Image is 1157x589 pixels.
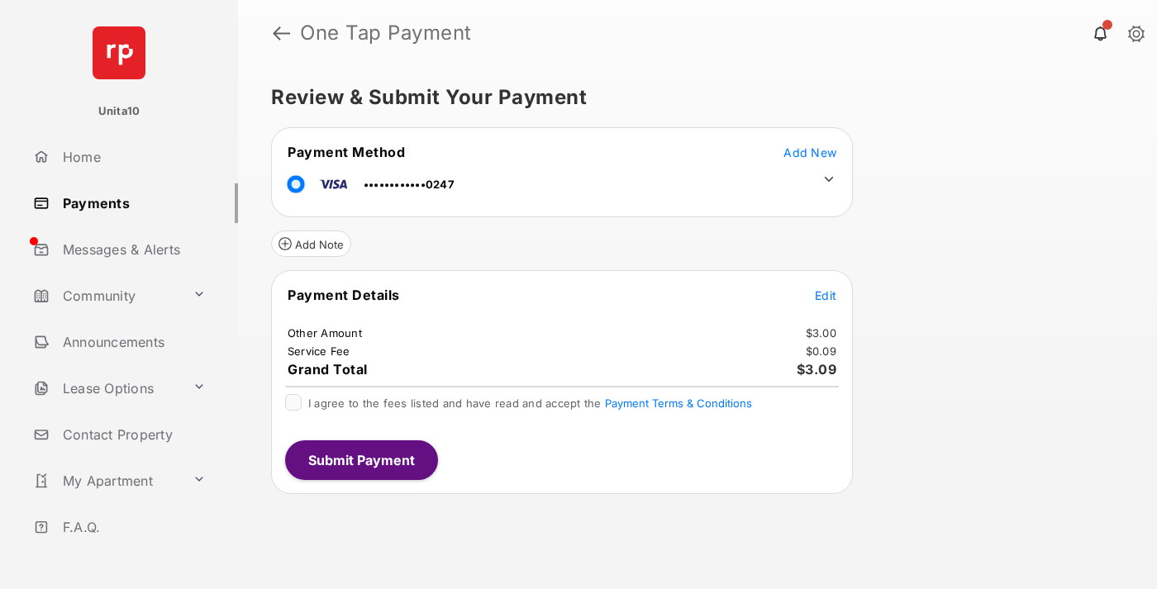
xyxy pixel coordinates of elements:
td: Other Amount [287,325,363,340]
img: svg+xml;base64,PHN2ZyB4bWxucz0iaHR0cDovL3d3dy53My5vcmcvMjAwMC9zdmciIHdpZHRoPSI2NCIgaGVpZ2h0PSI2NC... [93,26,145,79]
h5: Review & Submit Your Payment [271,88,1111,107]
button: I agree to the fees listed and have read and accept the [605,397,752,410]
td: $0.09 [805,344,837,359]
button: Edit [815,287,836,303]
a: Messages & Alerts [26,230,238,269]
a: My Apartment [26,461,186,501]
a: Contact Property [26,415,238,454]
a: Community [26,276,186,316]
span: Edit [815,288,836,302]
span: Add New [783,145,836,159]
span: Payment Method [288,144,405,160]
button: Submit Payment [285,440,438,480]
a: F.A.Q. [26,507,238,547]
td: Service Fee [287,344,351,359]
p: Unita10 [98,103,140,120]
button: Add New [783,144,836,160]
a: Lease Options [26,368,186,408]
span: ••••••••••••0247 [364,178,455,191]
span: Payment Details [288,287,400,303]
span: Grand Total [288,361,368,378]
span: I agree to the fees listed and have read and accept the [308,397,752,410]
span: $3.09 [797,361,837,378]
a: Payments [26,183,238,223]
td: $3.00 [805,325,837,340]
a: Announcements [26,322,238,362]
button: Add Note [271,230,351,257]
strong: One Tap Payment [300,23,472,43]
a: Home [26,137,238,177]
